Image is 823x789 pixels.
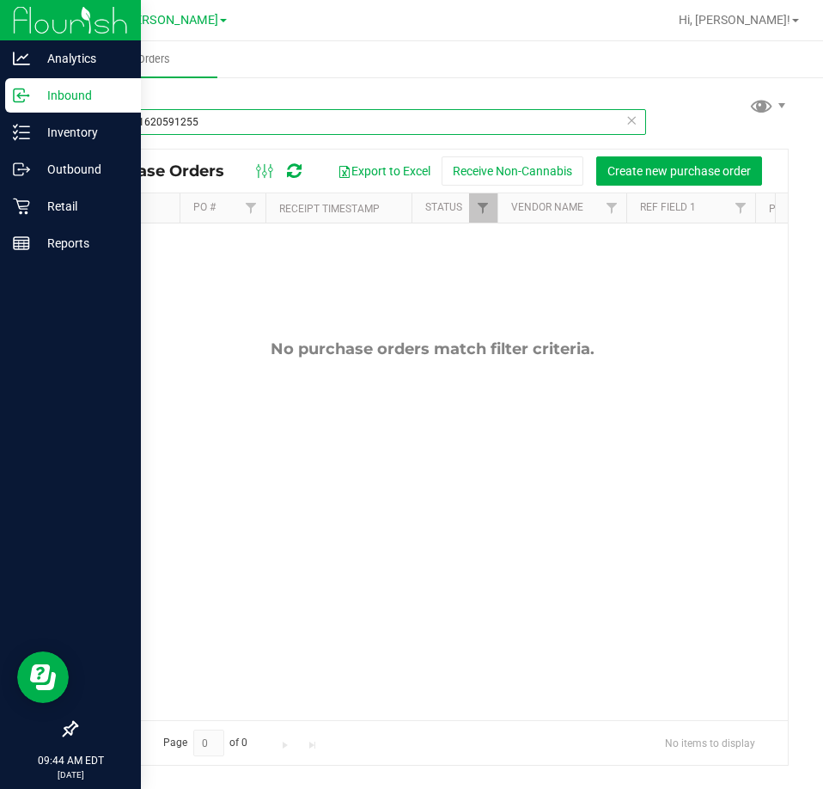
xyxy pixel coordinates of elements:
[13,87,30,104] inline-svg: Inbound
[13,50,30,67] inline-svg: Analytics
[30,85,133,106] p: Inbound
[727,193,755,223] a: Filter
[8,768,133,781] p: [DATE]
[13,124,30,141] inline-svg: Inventory
[511,201,583,213] a: Vendor Name
[8,753,133,768] p: 09:44 AM EDT
[30,196,133,217] p: Retail
[596,156,762,186] button: Create new purchase order
[76,339,788,358] div: No purchase orders match filter criteria.
[17,651,69,703] iframe: Resource center
[13,161,30,178] inline-svg: Outbound
[326,156,442,186] button: Export to Excel
[76,109,646,135] input: Search Purchase Order ID, Vendor Name and Ref Field 1
[30,48,133,69] p: Analytics
[279,203,380,215] a: Receipt Timestamp
[193,201,216,213] a: PO #
[607,164,751,178] span: Create new purchase order
[598,193,626,223] a: Filter
[640,201,696,213] a: Ref Field 1
[442,156,583,186] button: Receive Non-Cannabis
[13,198,30,215] inline-svg: Retail
[425,201,462,213] a: Status
[89,162,241,180] span: Purchase Orders
[30,159,133,180] p: Outbound
[237,193,265,223] a: Filter
[30,233,133,254] p: Reports
[769,203,813,215] a: PO Lines
[149,730,262,756] span: Page of 0
[625,109,637,131] span: Clear
[651,730,769,755] span: No items to display
[679,13,790,27] span: Hi, [PERSON_NAME]!
[124,13,218,28] span: [PERSON_NAME]
[469,193,497,223] a: Filter
[30,122,133,143] p: Inventory
[13,235,30,252] inline-svg: Reports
